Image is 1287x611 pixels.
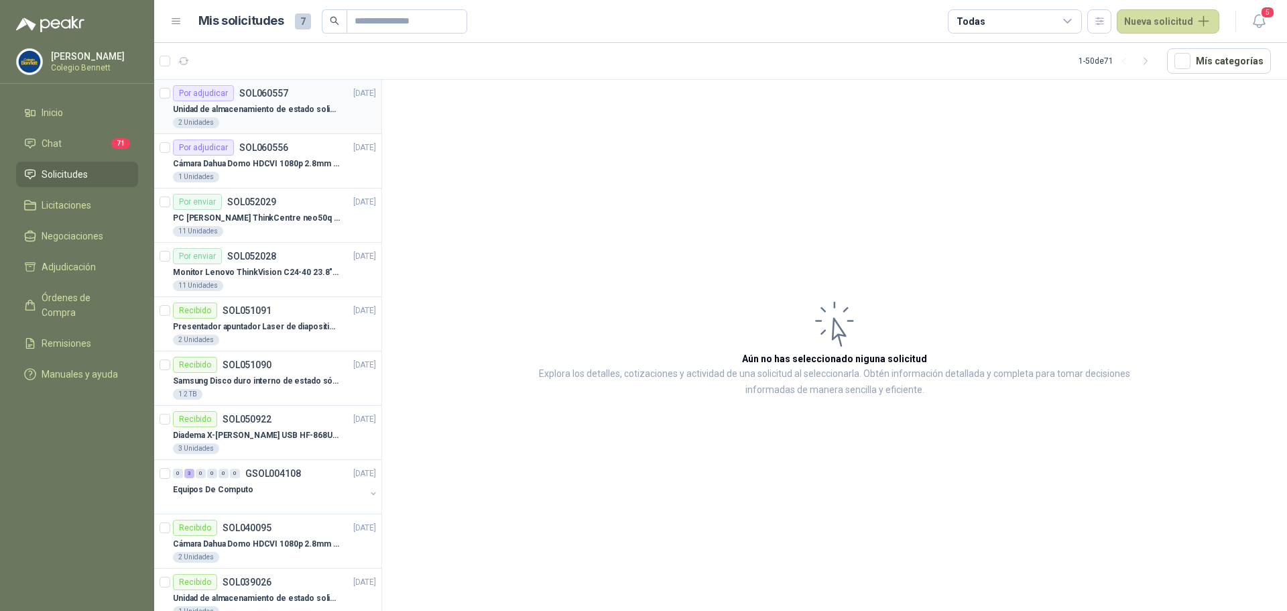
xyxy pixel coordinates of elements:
[154,243,381,297] a: Por enviarSOL052028[DATE] Monitor Lenovo ThinkVision C24-40 23.8" 3YW11 Unidades
[223,523,271,533] p: SOL040095
[154,188,381,243] a: Por enviarSOL052029[DATE] PC [PERSON_NAME] ThinkCentre neo50q Gen 4 Core i5 16Gb 512Gb SSD Win 11...
[353,142,376,154] p: [DATE]
[16,254,138,280] a: Adjudicación
[173,117,219,128] div: 2 Unidades
[173,335,219,345] div: 2 Unidades
[239,143,288,152] p: SOL060556
[154,134,381,188] a: Por adjudicarSOL060556[DATE] Cámara Dahua Domo HDCVI 1080p 2.8mm IP67 Led IR 30m mts nocturnos1 U...
[173,85,234,101] div: Por adjudicar
[173,538,340,551] p: Cámara Dahua Domo HDCVI 1080p 2.8mm IP67 Led IR 30m mts nocturnos
[42,229,103,243] span: Negociaciones
[51,52,135,61] p: [PERSON_NAME]
[353,359,376,372] p: [DATE]
[16,223,138,249] a: Negociaciones
[42,367,118,382] span: Manuales y ayuda
[295,13,311,30] span: 7
[207,469,217,478] div: 0
[353,413,376,426] p: [DATE]
[173,280,223,291] div: 11 Unidades
[16,131,138,156] a: Chat71
[173,158,340,170] p: Cámara Dahua Domo HDCVI 1080p 2.8mm IP67 Led IR 30m mts nocturnos
[173,574,217,590] div: Recibido
[1117,9,1219,34] button: Nueva solicitud
[42,167,88,182] span: Solicitudes
[16,362,138,387] a: Manuales y ayuda
[16,16,84,32] img: Logo peakr
[17,49,42,74] img: Company Logo
[227,252,276,261] p: SOL052028
[1167,48,1271,74] button: Mís categorías
[173,520,217,536] div: Recibido
[154,351,381,406] a: RecibidoSOL051090[DATE] Samsung Disco duro interno de estado sólido 990 PRO SSD NVMe M.2 PCIe Gen...
[353,467,376,480] p: [DATE]
[154,297,381,351] a: RecibidoSOL051091[DATE] Presentador apuntador Laser de diapositivas Wireless USB 2.4 ghz Marca Te...
[957,14,985,29] div: Todas
[16,285,138,325] a: Órdenes de Compra
[173,389,202,400] div: 1 2 TB
[173,302,217,319] div: Recibido
[173,465,379,508] a: 0 3 0 0 0 0 GSOL004108[DATE] Equipos De Computo
[353,196,376,209] p: [DATE]
[42,105,63,120] span: Inicio
[111,138,130,149] span: 71
[353,250,376,263] p: [DATE]
[154,406,381,460] a: RecibidoSOL050922[DATE] Diadema X-[PERSON_NAME] USB HF-868U USB con micrófono3 Unidades
[330,16,339,25] span: search
[173,375,340,388] p: Samsung Disco duro interno de estado sólido 990 PRO SSD NVMe M.2 PCIe Gen4, M.2 2280 2TB
[1260,6,1275,19] span: 5
[173,469,183,478] div: 0
[173,552,219,563] div: 2 Unidades
[196,469,206,478] div: 0
[245,469,301,478] p: GSOL004108
[173,248,222,264] div: Por enviar
[173,266,340,279] p: Monitor Lenovo ThinkVision C24-40 23.8" 3YW
[173,194,222,210] div: Por enviar
[516,366,1153,398] p: Explora los detalles, cotizaciones y actividad de una solicitud al seleccionarla. Obtén informaci...
[51,64,135,72] p: Colegio Bennett
[42,136,62,151] span: Chat
[223,360,271,370] p: SOL051090
[173,411,217,427] div: Recibido
[184,469,194,478] div: 3
[353,87,376,100] p: [DATE]
[353,576,376,589] p: [DATE]
[42,290,125,320] span: Órdenes de Compra
[173,212,340,225] p: PC [PERSON_NAME] ThinkCentre neo50q Gen 4 Core i5 16Gb 512Gb SSD Win 11 Pro 3YW Con Teclado y Mouse
[173,429,340,442] p: Diadema X-[PERSON_NAME] USB HF-868U USB con micrófono
[223,577,271,587] p: SOL039026
[16,100,138,125] a: Inicio
[173,103,340,116] p: Unidad de almacenamiento de estado solido Marca SK hynix [DATE] NVMe 256GB HFM256GDJTNG-8310A M.2...
[173,140,234,156] div: Por adjudicar
[173,321,340,333] p: Presentador apuntador Laser de diapositivas Wireless USB 2.4 ghz Marca Technoquick
[16,192,138,218] a: Licitaciones
[1247,9,1271,34] button: 5
[16,331,138,356] a: Remisiones
[154,514,381,569] a: RecibidoSOL040095[DATE] Cámara Dahua Domo HDCVI 1080p 2.8mm IP67 Led IR 30m mts nocturnos2 Unidades
[227,197,276,207] p: SOL052029
[173,226,223,237] div: 11 Unidades
[173,443,219,454] div: 3 Unidades
[353,304,376,317] p: [DATE]
[42,260,96,274] span: Adjudicación
[173,172,219,182] div: 1 Unidades
[173,484,253,496] p: Equipos De Computo
[154,80,381,134] a: Por adjudicarSOL060557[DATE] Unidad de almacenamiento de estado solido Marca SK hynix [DATE] NVMe...
[1079,50,1156,72] div: 1 - 50 de 71
[223,414,271,424] p: SOL050922
[16,162,138,187] a: Solicitudes
[42,198,91,213] span: Licitaciones
[198,11,284,31] h1: Mis solicitudes
[219,469,229,478] div: 0
[42,336,91,351] span: Remisiones
[173,592,340,605] p: Unidad de almacenamiento de estado solido Marca SK hynix [DATE] NVMe 256GB HFM256GDJTNG-8310A M.2...
[230,469,240,478] div: 0
[239,89,288,98] p: SOL060557
[742,351,927,366] h3: Aún no has seleccionado niguna solicitud
[173,357,217,373] div: Recibido
[223,306,271,315] p: SOL051091
[353,522,376,535] p: [DATE]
